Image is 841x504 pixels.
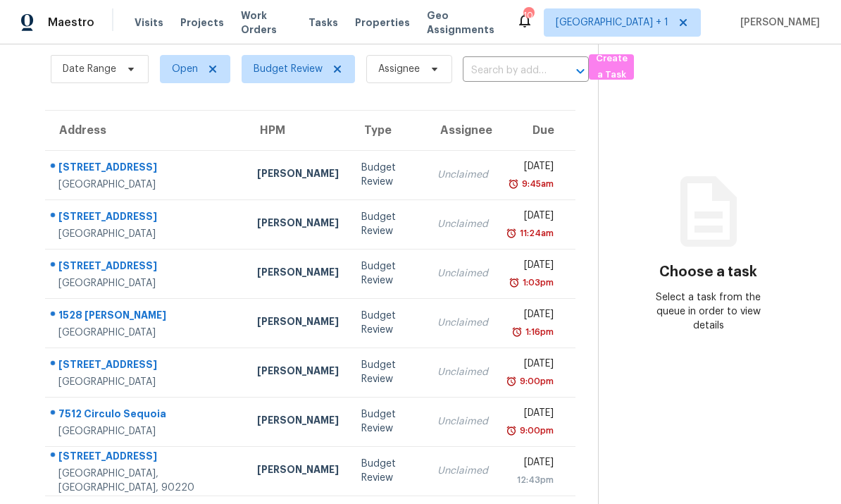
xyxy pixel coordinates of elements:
div: [STREET_ADDRESS] [58,357,235,375]
div: [STREET_ADDRESS] [58,209,235,227]
div: Unclaimed [437,365,488,379]
div: Unclaimed [437,414,488,429]
div: [STREET_ADDRESS] [58,160,235,178]
div: [GEOGRAPHIC_DATA] [58,326,235,340]
div: Budget Review [361,457,415,485]
div: Unclaimed [437,464,488,478]
img: Overdue Alarm Icon [506,424,517,438]
th: Assignee [426,111,499,150]
span: Projects [180,16,224,30]
h3: Choose a task [659,265,757,279]
div: [GEOGRAPHIC_DATA] [58,178,235,192]
div: Unclaimed [437,168,488,182]
div: [DATE] [511,209,554,226]
span: Budget Review [254,62,323,76]
div: [PERSON_NAME] [257,314,339,332]
div: [DATE] [511,455,554,473]
div: [GEOGRAPHIC_DATA] [58,424,235,438]
img: Overdue Alarm Icon [506,374,517,388]
span: Create a Task [596,51,627,83]
th: Type [350,111,426,150]
div: [DATE] [511,406,554,424]
div: 1528 [PERSON_NAME] [58,308,235,326]
img: Overdue Alarm Icon [511,325,523,339]
div: [GEOGRAPHIC_DATA] [58,375,235,389]
div: Select a task from the queue in order to view details [654,290,764,333]
div: 9:00pm [517,424,554,438]
span: Properties [355,16,410,30]
div: [STREET_ADDRESS] [58,449,235,467]
div: [DATE] [511,258,554,276]
th: Address [45,111,246,150]
span: Visits [135,16,163,30]
div: [PERSON_NAME] [257,462,339,480]
div: 1:16pm [523,325,554,339]
div: 12:43pm [511,473,554,487]
div: Budget Review [361,407,415,436]
div: 9:00pm [517,374,554,388]
div: [DATE] [511,159,554,177]
div: [GEOGRAPHIC_DATA] [58,227,235,241]
div: [DATE] [511,307,554,325]
span: Tasks [309,18,338,27]
div: 10 [523,8,533,23]
div: Unclaimed [437,316,488,330]
div: [PERSON_NAME] [257,166,339,184]
div: 11:24am [517,226,554,240]
div: Budget Review [361,309,415,337]
div: 9:45am [519,177,554,191]
span: Open [172,62,198,76]
span: [GEOGRAPHIC_DATA] + 1 [556,16,668,30]
span: Geo Assignments [427,8,499,37]
div: 1:03pm [520,276,554,290]
div: [STREET_ADDRESS] [58,259,235,276]
th: Due [499,111,575,150]
div: [GEOGRAPHIC_DATA] [58,276,235,290]
img: Overdue Alarm Icon [509,276,520,290]
input: Search by address [463,60,549,82]
div: [PERSON_NAME] [257,265,339,283]
th: HPM [246,111,350,150]
span: Work Orders [241,8,292,37]
span: Date Range [63,62,116,76]
div: Budget Review [361,161,415,189]
img: Overdue Alarm Icon [506,226,517,240]
div: Budget Review [361,259,415,288]
img: Overdue Alarm Icon [508,177,519,191]
div: Budget Review [361,358,415,386]
div: [GEOGRAPHIC_DATA], [GEOGRAPHIC_DATA], 90220 [58,467,235,495]
div: [PERSON_NAME] [257,413,339,431]
span: [PERSON_NAME] [735,16,820,30]
div: [DATE] [511,357,554,374]
div: [PERSON_NAME] [257,216,339,233]
span: Assignee [378,62,420,76]
div: Budget Review [361,210,415,238]
button: Open [571,61,590,81]
button: Create a Task [589,54,634,80]
div: Unclaimed [437,266,488,281]
div: [PERSON_NAME] [257,364,339,381]
span: Maestro [48,16,94,30]
div: Unclaimed [437,217,488,231]
div: 7512 Circulo Sequoia [58,407,235,424]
